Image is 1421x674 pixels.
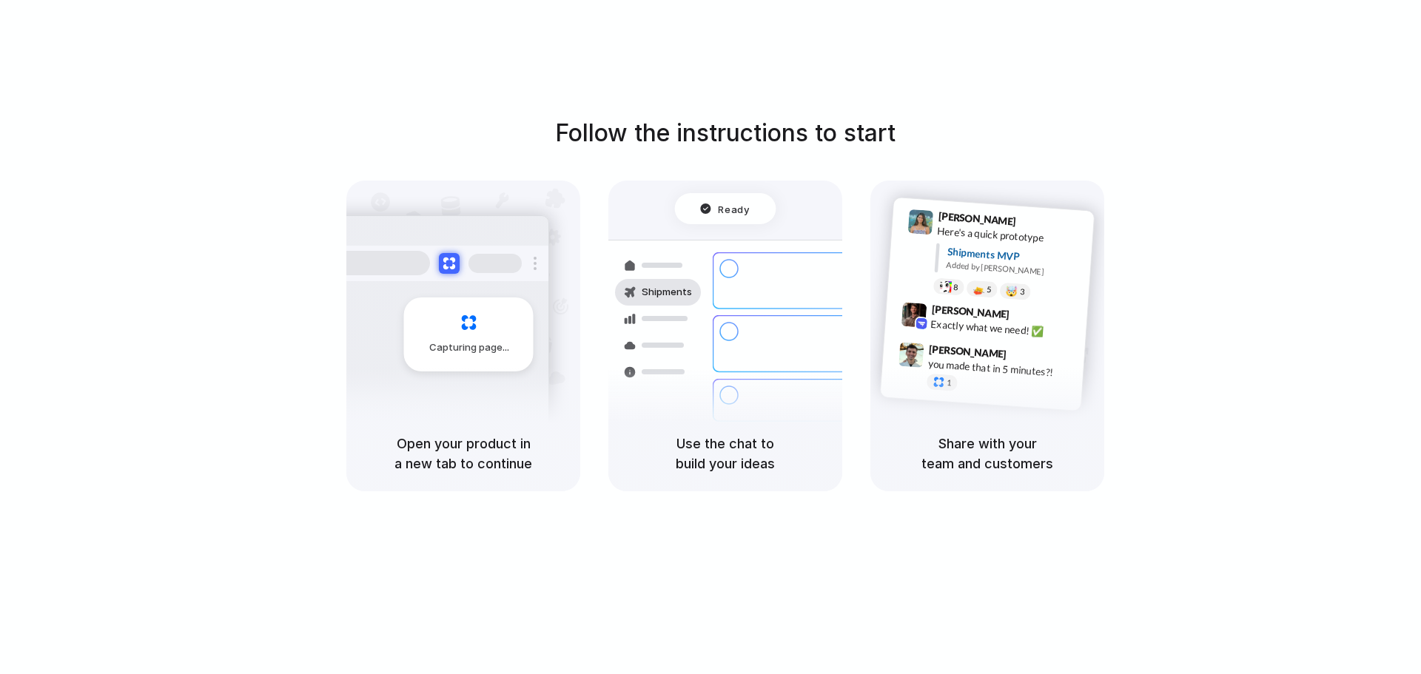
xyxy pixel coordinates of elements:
span: 5 [987,286,992,294]
div: Here's a quick prototype [937,223,1085,249]
span: 1 [947,379,952,387]
h5: Use the chat to build your ideas [626,434,824,474]
span: 8 [953,283,958,291]
span: Ready [719,201,750,216]
div: 🤯 [1006,286,1018,297]
span: [PERSON_NAME] [929,341,1007,363]
h1: Follow the instructions to start [555,115,896,151]
span: 9:47 AM [1011,348,1041,365]
span: 9:42 AM [1014,308,1044,326]
span: 3 [1020,288,1025,296]
span: Shipments [642,285,692,300]
h5: Open your product in a new tab to continue [364,434,562,474]
div: Added by [PERSON_NAME] [946,259,1082,280]
span: [PERSON_NAME] [931,301,1010,323]
span: [PERSON_NAME] [938,208,1016,229]
span: Capturing page [429,340,511,355]
span: 9:41 AM [1021,215,1051,233]
div: Shipments MVP [947,244,1084,269]
h5: Share with your team and customers [888,434,1086,474]
div: Exactly what we need! ✅ [930,316,1078,341]
div: you made that in 5 minutes?! [927,356,1075,381]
